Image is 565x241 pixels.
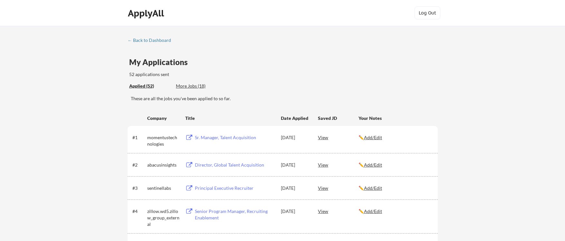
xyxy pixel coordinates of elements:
div: momentustechnologies [147,134,179,147]
u: Add/Edit [364,135,382,140]
div: Director, Global Talent Acquisition [195,162,275,168]
div: View [318,205,359,217]
button: Log Out [415,6,440,19]
div: Company [147,115,179,121]
div: #4 [132,208,145,215]
div: These are job applications we think you'd be a good fit for, but couldn't apply you to automatica... [176,83,223,90]
div: Applied (52) [129,83,171,89]
u: Add/Edit [364,208,382,214]
div: Saved JD [318,112,359,124]
div: #3 [132,185,145,191]
div: Title [185,115,275,121]
div: #2 [132,162,145,168]
div: [DATE] [281,185,309,191]
div: View [318,182,359,194]
div: sentinellabs [147,185,179,191]
div: ✏️ [359,162,432,168]
div: Date Applied [281,115,309,121]
div: [DATE] [281,134,309,141]
div: [DATE] [281,208,309,215]
div: abacusinsights [147,162,179,168]
div: These are all the jobs you've been applied to so far. [129,83,171,90]
div: Principal Executive Recruiter [195,185,275,191]
u: Add/Edit [364,185,382,191]
div: [DATE] [281,162,309,168]
div: zillow.wd5.zillow_group_external [147,208,179,227]
div: More Jobs (18) [176,83,223,89]
div: These are all the jobs you've been applied to so far. [131,95,438,102]
div: ✏️ [359,134,432,141]
div: My Applications [129,58,193,66]
div: Sr. Manager, Talent Acquisition [195,134,275,141]
a: ← Back to Dashboard [128,38,176,44]
u: Add/Edit [364,162,382,168]
div: ← Back to Dashboard [128,38,176,43]
div: #1 [132,134,145,141]
div: 52 applications sent [129,71,254,78]
div: ✏️ [359,208,432,215]
div: View [318,131,359,143]
div: ✏️ [359,185,432,191]
div: Senior Program Manager, Recruiting Enablement [195,208,275,221]
div: ApplyAll [128,8,166,19]
div: View [318,159,359,170]
div: Your Notes [359,115,432,121]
